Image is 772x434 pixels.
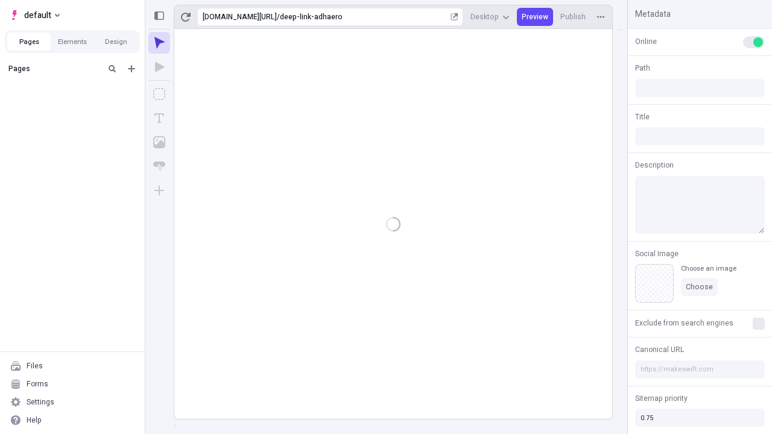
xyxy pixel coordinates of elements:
[555,8,590,26] button: Publish
[635,63,650,74] span: Path
[124,61,139,76] button: Add new
[27,415,42,425] div: Help
[148,83,170,105] button: Box
[148,156,170,177] button: Button
[27,379,48,389] div: Forms
[24,8,51,22] span: default
[686,282,713,292] span: Choose
[635,318,733,329] span: Exclude from search engines
[635,160,674,171] span: Description
[635,112,650,122] span: Title
[466,8,514,26] button: Desktop
[681,264,736,273] div: Choose an image
[94,33,138,51] button: Design
[635,36,657,47] span: Online
[635,248,679,259] span: Social Image
[280,12,448,22] div: deep-link-adhaero
[522,12,548,22] span: Preview
[148,107,170,129] button: Text
[8,64,100,74] div: Pages
[5,6,65,24] button: Select site
[27,397,54,407] div: Settings
[517,8,553,26] button: Preview
[470,12,499,22] span: Desktop
[51,33,94,51] button: Elements
[148,131,170,153] button: Image
[7,33,51,51] button: Pages
[635,393,688,404] span: Sitemap priority
[277,12,280,22] div: /
[681,278,718,296] button: Choose
[635,360,765,379] input: https://makeswift.com
[27,361,43,371] div: Files
[560,12,586,22] span: Publish
[203,12,277,22] div: [URL][DOMAIN_NAME]
[635,344,684,355] span: Canonical URL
